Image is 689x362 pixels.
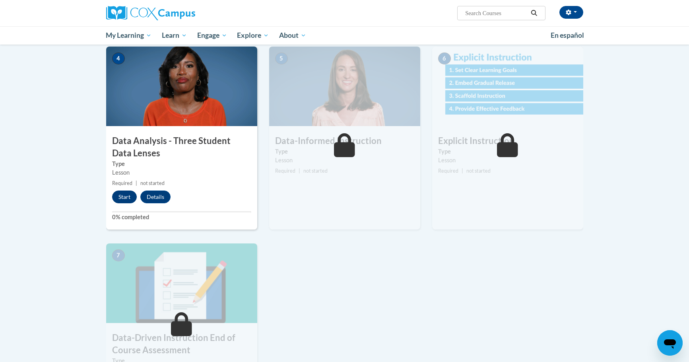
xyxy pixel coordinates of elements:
h3: Data-Driven Instruction End of Course Assessment [106,332,257,356]
span: not started [303,168,328,174]
span: Required [438,168,458,174]
div: Main menu [94,26,595,45]
div: Lesson [438,156,577,165]
a: Learn [157,26,192,45]
span: En español [551,31,584,39]
label: Type [112,160,251,168]
div: Lesson [112,168,251,177]
a: Cox Campus [106,6,257,20]
span: 4 [112,53,125,64]
span: 6 [438,53,451,64]
span: My Learning [106,31,151,40]
a: My Learning [101,26,157,45]
span: About [279,31,306,40]
label: 0% completed [112,213,251,222]
span: not started [140,180,165,186]
img: Course Image [432,47,583,126]
label: Type [275,147,414,156]
iframe: Button to launch messaging window [657,330,683,356]
button: Search [528,8,540,18]
span: | [299,168,300,174]
h3: Explicit Instruction [432,135,583,147]
button: Details [140,191,171,203]
span: not started [466,168,491,174]
span: Learn [162,31,187,40]
span: Explore [237,31,269,40]
span: Engage [197,31,227,40]
a: En español [545,27,589,44]
h3: Data-Informed Instruction [269,135,420,147]
button: Account Settings [559,6,583,19]
div: Lesson [275,156,414,165]
input: Search Courses [464,8,528,18]
span: | [462,168,463,174]
span: 7 [112,249,125,261]
img: Course Image [106,243,257,323]
h3: Data Analysis - Three Student Data Lenses [106,135,257,160]
span: Required [112,180,132,186]
button: Start [112,191,137,203]
img: Cox Campus [106,6,195,20]
a: About [274,26,311,45]
span: 5 [275,53,288,64]
img: Course Image [106,47,257,126]
img: Course Image [269,47,420,126]
span: Required [275,168,295,174]
label: Type [438,147,577,156]
a: Explore [232,26,274,45]
span: | [136,180,137,186]
a: Engage [192,26,232,45]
